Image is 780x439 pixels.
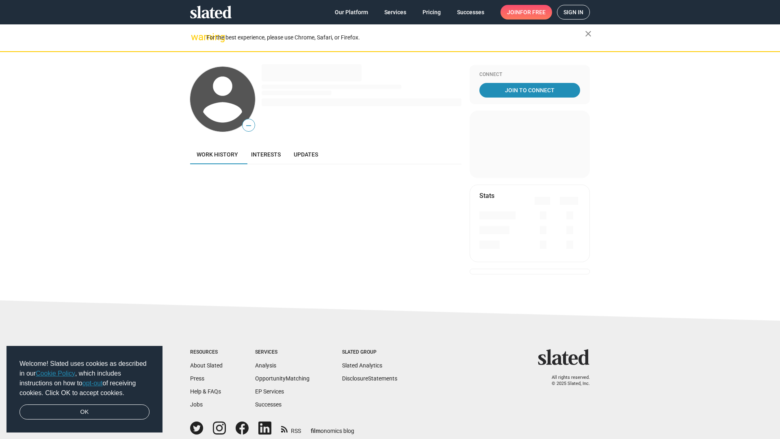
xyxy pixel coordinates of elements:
[190,388,221,395] a: Help & FAQs
[197,151,238,158] span: Work history
[255,388,284,395] a: EP Services
[255,362,276,369] a: Analysis
[190,362,223,369] a: About Slated
[287,145,325,164] a: Updates
[190,375,204,382] a: Press
[36,370,75,377] a: Cookie Policy
[191,32,201,42] mat-icon: warning
[479,83,580,98] a: Join To Connect
[479,72,580,78] div: Connect
[481,83,578,98] span: Join To Connect
[206,32,585,43] div: For the best experience, please use Chrome, Safari, or Firefox.
[19,359,149,398] span: Welcome! Slated uses cookies as described in our , which includes instructions on how to of recei...
[328,5,375,20] a: Our Platform
[543,375,590,387] p: All rights reserved. © 2025 Slated, Inc.
[19,404,149,420] a: dismiss cookie message
[378,5,413,20] a: Services
[583,29,593,39] mat-icon: close
[457,5,484,20] span: Successes
[311,421,354,435] a: filmonomics blog
[190,349,223,356] div: Resources
[507,5,546,20] span: Join
[190,401,203,408] a: Jobs
[281,422,301,435] a: RSS
[245,145,287,164] a: Interests
[294,151,318,158] span: Updates
[82,380,103,387] a: opt-out
[500,5,552,20] a: Joinfor free
[342,362,382,369] a: Slated Analytics
[255,349,310,356] div: Services
[479,191,494,200] mat-card-title: Stats
[190,145,245,164] a: Work history
[311,428,321,434] span: film
[520,5,546,20] span: for free
[422,5,441,20] span: Pricing
[342,349,397,356] div: Slated Group
[451,5,491,20] a: Successes
[416,5,447,20] a: Pricing
[335,5,368,20] span: Our Platform
[255,375,310,382] a: OpportunityMatching
[557,5,590,20] a: Sign in
[251,151,281,158] span: Interests
[6,346,162,433] div: cookieconsent
[255,401,282,408] a: Successes
[384,5,406,20] span: Services
[243,120,255,131] span: —
[342,375,397,382] a: DisclosureStatements
[563,5,583,19] span: Sign in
